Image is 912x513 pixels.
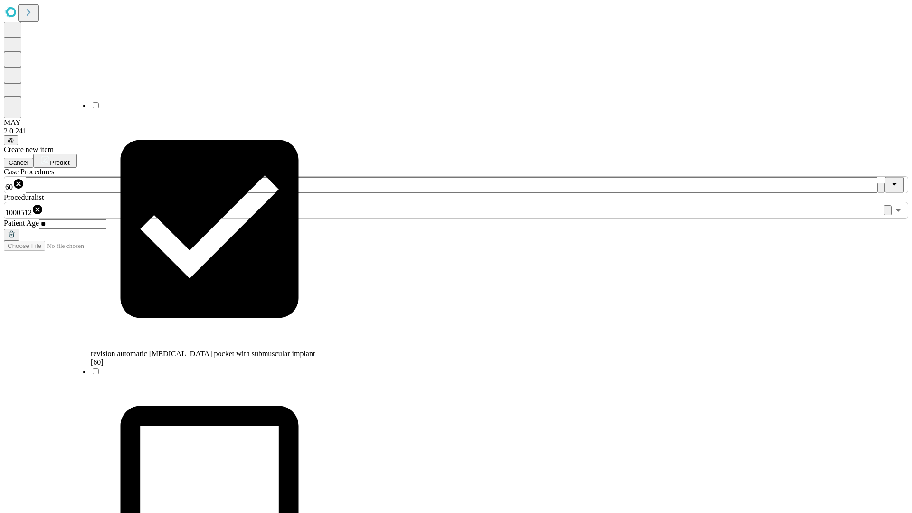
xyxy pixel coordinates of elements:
span: Scheduled Procedure [4,168,54,176]
span: revision automatic [MEDICAL_DATA] pocket with submuscular implant [60] [91,350,315,366]
div: 60 [5,178,24,191]
button: Clear [877,183,885,193]
button: Cancel [4,158,33,168]
span: 1000512 [5,209,32,217]
div: 2.0.241 [4,127,908,135]
span: Create new item [4,145,54,153]
span: @ [8,137,14,144]
span: Predict [50,159,69,166]
span: Cancel [9,159,28,166]
span: Proceduralist [4,193,44,201]
div: 1000512 [5,204,43,217]
div: MAY [4,118,908,127]
button: @ [4,135,18,145]
button: Clear [884,205,892,215]
button: Open [892,204,905,217]
button: Close [885,177,904,193]
button: Predict [33,154,77,168]
span: Patient Age [4,219,39,227]
span: 60 [5,183,13,191]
